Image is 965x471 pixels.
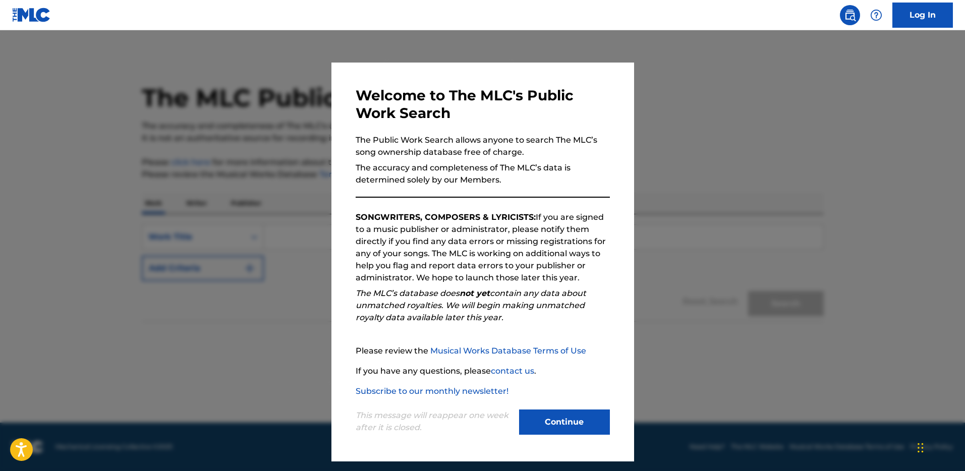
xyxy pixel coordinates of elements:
[892,3,953,28] a: Log In
[356,87,610,122] h3: Welcome to The MLC's Public Work Search
[356,345,610,357] p: Please review the
[356,288,586,322] em: The MLC’s database does contain any data about unmatched royalties. We will begin making unmatche...
[918,433,924,463] div: Drag
[356,386,508,396] a: Subscribe to our monthly newsletter!
[866,5,886,25] div: Help
[356,134,610,158] p: The Public Work Search allows anyone to search The MLC’s song ownership database free of charge.
[491,366,534,376] a: contact us
[356,365,610,377] p: If you have any questions, please .
[356,162,610,186] p: The accuracy and completeness of The MLC’s data is determined solely by our Members.
[356,211,610,284] p: If you are signed to a music publisher or administrator, please notify them directly if you find ...
[430,346,586,356] a: Musical Works Database Terms of Use
[356,212,536,222] strong: SONGWRITERS, COMPOSERS & LYRICISTS:
[844,9,856,21] img: search
[840,5,860,25] a: Public Search
[870,9,882,21] img: help
[915,423,965,471] iframe: Chat Widget
[12,8,51,22] img: MLC Logo
[356,409,513,434] p: This message will reappear one week after it is closed.
[460,288,490,298] strong: not yet
[519,409,610,435] button: Continue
